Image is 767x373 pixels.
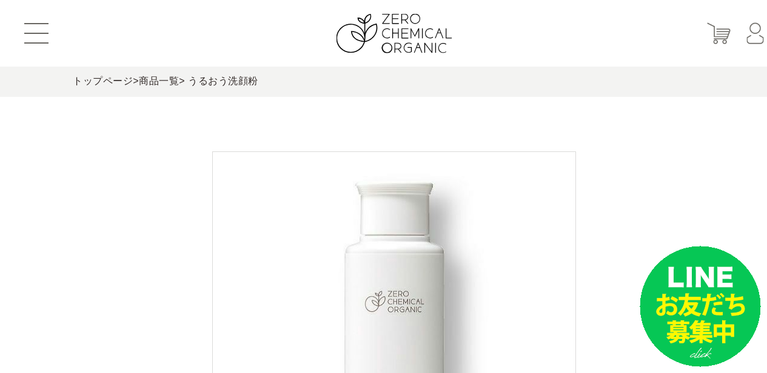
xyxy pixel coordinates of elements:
[73,76,133,86] a: トップページ
[746,23,764,44] img: マイページ
[139,76,179,86] a: 商品一覧
[337,14,452,53] img: ZERO CHEMICAL ORGANIC
[707,23,731,44] img: カート
[640,246,761,367] img: small_line.png
[73,67,715,97] div: > > うるおう洗顔粉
